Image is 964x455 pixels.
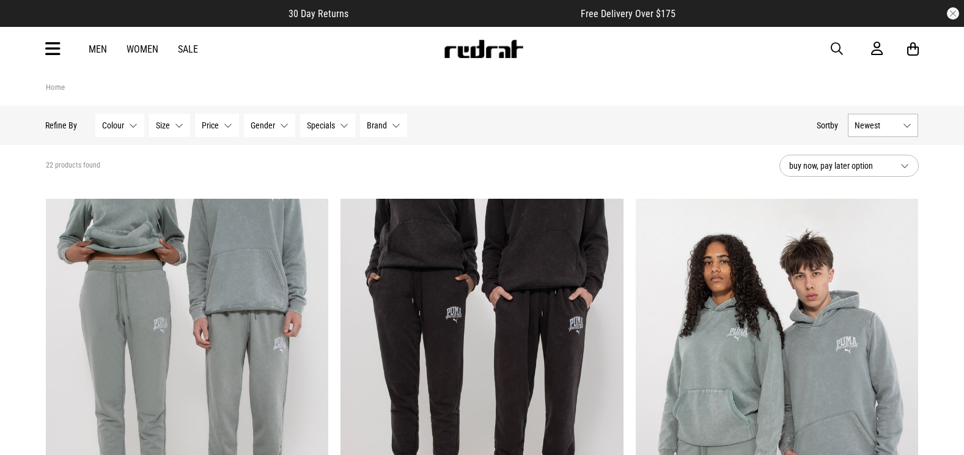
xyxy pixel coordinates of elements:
iframe: Customer reviews powered by Trustpilot [373,7,556,20]
span: Colour [103,120,125,130]
a: Women [127,43,158,55]
a: Sale [178,43,198,55]
span: Brand [367,120,388,130]
span: by [831,120,839,130]
button: Brand [361,114,408,137]
button: Price [196,114,240,137]
span: Price [202,120,219,130]
p: Refine By [46,120,78,130]
button: Colour [96,114,145,137]
span: Gender [251,120,276,130]
button: buy now, pay later option [779,155,919,177]
button: Sortby [817,118,839,133]
span: Size [156,120,171,130]
a: Home [46,83,65,92]
span: 30 Day Returns [289,8,348,20]
img: Redrat logo [443,40,524,58]
a: Men [89,43,107,55]
button: Newest [848,114,919,137]
button: Specials [301,114,356,137]
span: Specials [307,120,336,130]
span: Newest [855,120,899,130]
button: Gender [245,114,296,137]
span: Free Delivery Over $175 [581,8,675,20]
span: 22 products found [46,161,100,171]
span: buy now, pay later option [789,158,891,173]
button: Size [150,114,191,137]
